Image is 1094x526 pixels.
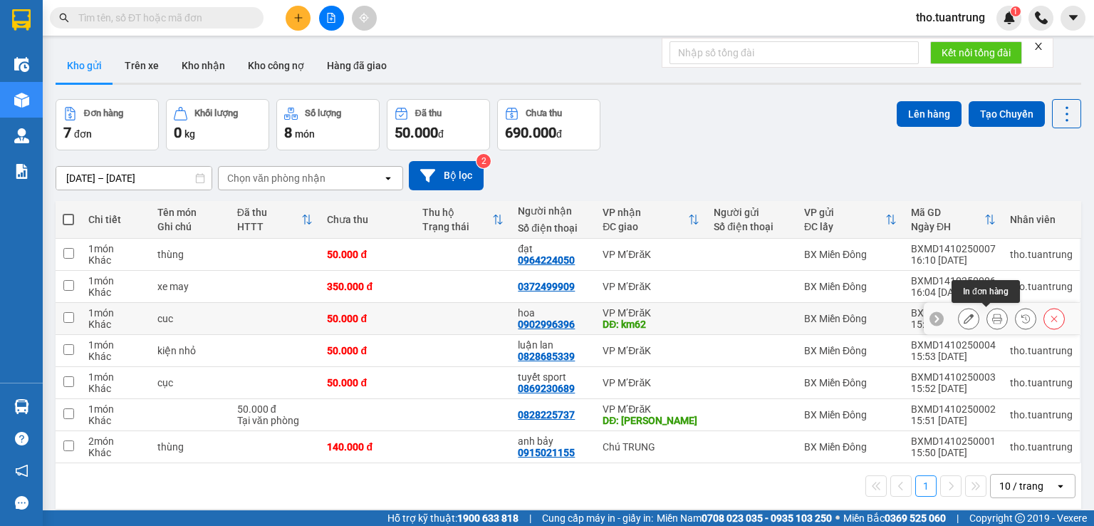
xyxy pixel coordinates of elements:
div: cục [157,377,223,388]
span: | [957,510,959,526]
div: In đơn hàng [952,280,1020,303]
div: 50.000 đ [327,313,408,324]
div: VP M’ĐrăK [603,377,699,388]
div: 0915021155 [518,447,575,458]
div: 16:04 [DATE] [911,287,996,298]
div: 0828225737 [518,409,575,421]
div: BXMD1410250006 [911,275,996,287]
div: Khác [88,254,143,266]
div: 0964224050 [136,46,251,66]
div: Số điện thoại [518,222,588,234]
span: Cung cấp máy in - giấy in: [542,510,653,526]
div: Người gửi [714,207,790,218]
div: BXMD1410250001 [911,435,996,447]
div: Chưa thu [526,108,562,118]
button: Bộ lọc [409,161,484,190]
div: tho.tuantrung [1010,345,1073,356]
div: 0869230689 [518,383,575,394]
strong: 0708 023 035 - 0935 103 250 [702,512,832,524]
div: 0828685339 [518,351,575,362]
div: VP nhận [603,207,688,218]
button: Lên hàng [897,101,962,127]
button: Trên xe [113,48,170,83]
th: Toggle SortBy [230,201,321,239]
div: 0372499909 [518,281,575,292]
div: BXMD1410250004 [911,339,996,351]
div: ĐC giao [603,221,688,232]
div: Chưa thu [327,214,408,225]
span: copyright [1015,513,1025,523]
button: aim [352,6,377,31]
span: Miền Bắc [843,510,946,526]
div: đạt [136,29,251,46]
div: Thu hộ [422,207,492,218]
span: message [15,496,28,510]
div: xe may [157,281,223,292]
span: file-add [326,13,336,23]
sup: 1 [1011,6,1021,16]
div: BX Miền Đông [804,249,897,260]
span: 8 [284,124,292,141]
img: solution-icon [14,164,29,179]
button: Khối lượng0kg [166,99,269,150]
div: BX Miền Đông [12,12,126,46]
div: Ghi chú [157,221,223,232]
button: Kho công nợ [236,48,316,83]
div: Sửa đơn hàng [958,308,979,329]
span: ⚪️ [835,515,840,521]
div: Khác [88,351,143,362]
div: luận lan [518,339,588,351]
span: Gửi: [12,14,34,29]
strong: 0369 525 060 [885,512,946,524]
div: 50.000 đ [237,403,313,415]
img: phone-icon [1035,11,1048,24]
img: warehouse-icon [14,93,29,108]
th: Toggle SortBy [904,201,1003,239]
div: Đơn hàng [84,108,123,118]
div: 350.000 đ [327,281,408,292]
span: đ [438,128,444,140]
div: BX Miền Đông [804,345,897,356]
div: ĐC lấy [804,221,885,232]
div: 1 món [88,339,143,351]
svg: open [1055,480,1066,492]
div: tho.tuantrung [1010,281,1073,292]
div: HTTT [237,221,302,232]
div: 50.000 đ [327,249,408,260]
img: warehouse-icon [14,57,29,72]
div: Trạng thái [422,221,492,232]
div: BX Miền Đông [804,313,897,324]
div: Mã GD [911,207,984,218]
div: BX Miền Đông [804,409,897,421]
div: tuyết sport [518,371,588,383]
div: 1 món [88,403,143,415]
div: Đã thu [415,108,442,118]
img: logo-vxr [12,9,31,31]
th: Toggle SortBy [415,201,511,239]
span: Miền Nam [657,510,832,526]
div: BX Miền Đông [804,441,897,453]
th: Toggle SortBy [797,201,904,239]
div: 2 món [88,435,143,447]
div: Khác [88,319,143,330]
div: 1 món [88,275,143,287]
span: kg [184,128,195,140]
span: 0 [174,124,182,141]
div: Nhân viên [1010,214,1073,225]
div: tho.tuantrung [1010,377,1073,388]
div: Ngày ĐH [911,221,984,232]
div: 15:50 [DATE] [911,447,996,458]
span: caret-down [1067,11,1080,24]
span: question-circle [15,432,28,445]
div: hoa [518,307,588,319]
div: 0902996396 [518,319,575,330]
span: | [529,510,531,526]
div: Khác [88,447,143,458]
div: tho.tuantrung [1010,441,1073,453]
button: plus [286,6,311,31]
div: DĐ: cay khe [603,415,699,426]
th: Toggle SortBy [595,201,707,239]
img: icon-new-feature [1003,11,1016,24]
div: tho.tuantrung [1010,409,1073,421]
span: close [1033,41,1043,51]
